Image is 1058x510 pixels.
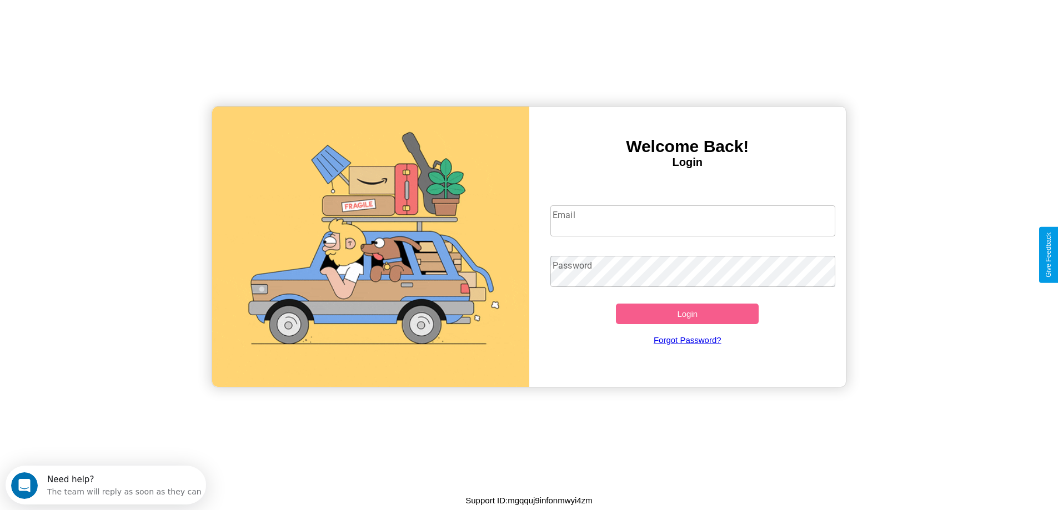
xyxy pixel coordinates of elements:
div: Need help? [42,9,196,18]
img: gif [212,107,529,387]
div: Open Intercom Messenger [4,4,207,35]
h4: Login [529,156,846,169]
div: Give Feedback [1045,233,1052,277]
iframe: Intercom live chat discovery launcher [6,466,206,504]
a: Forgot Password? [545,324,830,356]
iframe: Intercom live chat [11,472,38,499]
button: Login [616,304,759,324]
h3: Welcome Back! [529,137,846,156]
p: Support ID: mgqquj9infonmwyi4zm [465,493,592,508]
div: The team will reply as soon as they can [42,18,196,30]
